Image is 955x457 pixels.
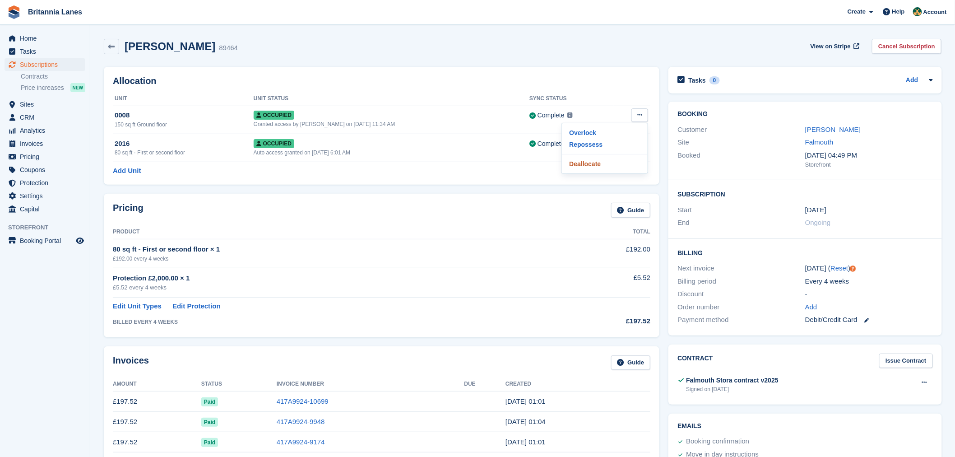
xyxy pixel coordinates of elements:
a: Contracts [21,72,85,81]
time: 2025-06-19 00:01:03 UTC [505,438,546,446]
a: menu [5,98,85,111]
img: Nathan Kellow [913,7,922,16]
div: 80 sq ft - First or second floor × 1 [113,244,551,255]
a: Guide [611,355,651,370]
h2: Tasks [688,76,706,84]
span: Paid [201,397,218,406]
div: NEW [70,83,85,92]
a: menu [5,234,85,247]
time: 2025-06-19 00:00:00 UTC [805,205,826,215]
img: stora-icon-8386f47178a22dfd0bd8f6a31ec36ba5ce8667c1dd55bd0f319d3a0aa187defe.svg [7,5,21,19]
th: Amount [113,377,201,392]
div: - [805,289,933,299]
div: Falmouth Stora contract v2025 [686,376,779,385]
a: Price increases NEW [21,83,85,93]
th: Product [113,225,551,239]
a: Add [805,302,817,312]
div: Start [677,205,805,215]
a: menu [5,45,85,58]
th: Total [551,225,651,239]
div: Booked [677,150,805,169]
div: 80 sq ft - First or second floor [115,149,254,157]
div: Granted access by [PERSON_NAME] on [DATE] 11:34 AM [254,120,529,128]
a: 417A9924-9174 [277,438,325,446]
td: £197.52 [113,432,201,452]
div: Order number [677,302,805,312]
td: £192.00 [551,239,651,268]
a: menu [5,58,85,71]
img: icon-info-grey-7440780725fd019a000dd9b08b2336e03edf1995a4989e88bcd33f0948082b44.svg [567,112,573,118]
a: 417A9924-10699 [277,397,329,405]
a: Add Unit [113,166,141,176]
div: Complete [538,111,565,120]
div: 0 [709,76,720,84]
div: Debit/Credit Card [805,315,933,325]
th: Unit Status [254,92,529,106]
div: 2016 [115,139,254,149]
a: menu [5,190,85,202]
span: View on Stripe [811,42,851,51]
th: Unit [113,92,254,106]
span: Home [20,32,74,45]
span: Price increases [21,84,64,92]
div: Protection £2,000.00 × 1 [113,273,551,284]
span: Invoices [20,137,74,150]
th: Sync Status [529,92,614,106]
h2: Contract [677,354,713,368]
a: Add [906,75,918,86]
div: Payment method [677,315,805,325]
div: Storefront [805,160,933,169]
th: Status [201,377,277,392]
td: £5.52 [551,268,651,297]
h2: Pricing [113,203,144,218]
span: Booking Portal [20,234,74,247]
a: Issue Contract [879,354,932,368]
h2: Allocation [113,76,650,86]
div: £5.52 every 4 weeks [113,283,551,292]
h2: [PERSON_NAME] [125,40,215,52]
h2: Booking [677,111,932,118]
a: Preview store [74,235,85,246]
span: Capital [20,203,74,215]
a: menu [5,111,85,124]
div: BILLED EVERY 4 WEEKS [113,318,551,326]
span: Pricing [20,150,74,163]
h2: Invoices [113,355,149,370]
div: Auto access granted on [DATE] 6:01 AM [254,149,529,157]
span: Protection [20,177,74,189]
a: Falmouth [805,138,834,146]
div: 0008 [115,110,254,121]
th: Created [505,377,650,392]
span: Account [923,8,947,17]
td: £197.52 [113,392,201,412]
p: Deallocate [566,158,644,170]
th: Due [464,377,506,392]
span: CRM [20,111,74,124]
div: Every 4 weeks [805,276,933,287]
div: [DATE] ( ) [805,263,933,274]
a: Guide [611,203,651,218]
div: Complete [538,139,565,149]
div: Billing period [677,276,805,287]
span: Coupons [20,163,74,176]
a: menu [5,163,85,176]
span: Help [892,7,905,16]
a: Repossess [566,139,644,150]
a: menu [5,177,85,189]
a: Reset [830,264,848,272]
div: Next invoice [677,263,805,274]
a: Overlock [566,127,644,139]
a: Edit Unit Types [113,301,162,312]
span: Occupied [254,111,294,120]
a: View on Stripe [807,39,862,54]
h2: Billing [677,248,932,257]
a: Edit Protection [172,301,221,312]
div: 150 sq ft Ground floor [115,121,254,129]
span: Paid [201,438,218,447]
span: Sites [20,98,74,111]
th: Invoice Number [277,377,464,392]
a: menu [5,32,85,45]
a: menu [5,150,85,163]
